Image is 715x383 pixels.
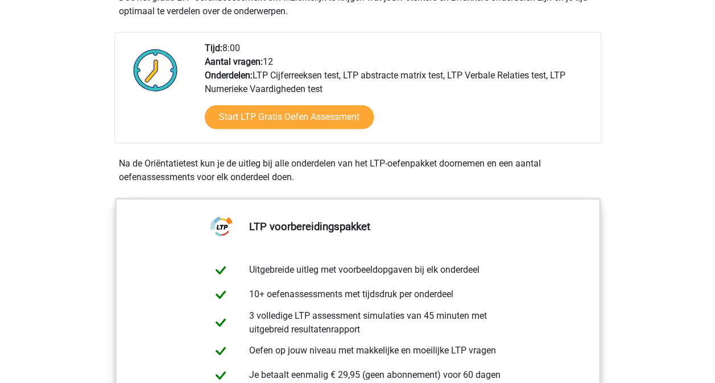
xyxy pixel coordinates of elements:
[205,105,374,129] a: Start LTP Gratis Oefen Assessment
[205,56,263,67] b: Aantal vragen:
[127,41,184,98] img: Klok
[205,70,253,81] b: Onderdelen:
[196,41,600,143] div: 8:00 12 LTP Cijferreeksen test, LTP abstracte matrix test, LTP Verbale Relaties test, LTP Numerie...
[205,43,222,53] b: Tijd:
[114,157,601,184] div: Na de Oriëntatietest kun je de uitleg bij alle onderdelen van het LTP-oefenpakket doornemen en ee...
